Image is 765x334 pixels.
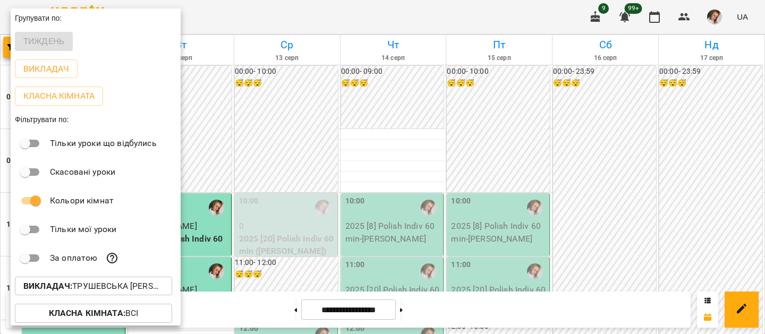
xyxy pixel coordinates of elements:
p: Тільки мої уроки [50,223,116,236]
button: Викладач [15,59,78,79]
p: Кольори кімнат [50,194,114,207]
p: Тільки уроки що відбулись [50,137,157,150]
button: Класна кімната:Всі [15,304,172,323]
p: Трушевська [PERSON_NAME] (п) [23,280,164,293]
p: Всі [49,307,139,320]
b: Класна кімната : [49,308,125,318]
div: Групувати по: [11,8,181,28]
div: Фільтрувати по: [11,110,181,129]
b: Викладач : [23,281,72,291]
p: За оплатою [50,252,97,264]
p: Скасовані уроки [50,166,115,178]
button: Викладач:Трушевська [PERSON_NAME] (п) [15,277,172,296]
p: Викладач [23,63,69,75]
button: Класна кімната [15,87,103,106]
p: Класна кімната [23,90,95,102]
